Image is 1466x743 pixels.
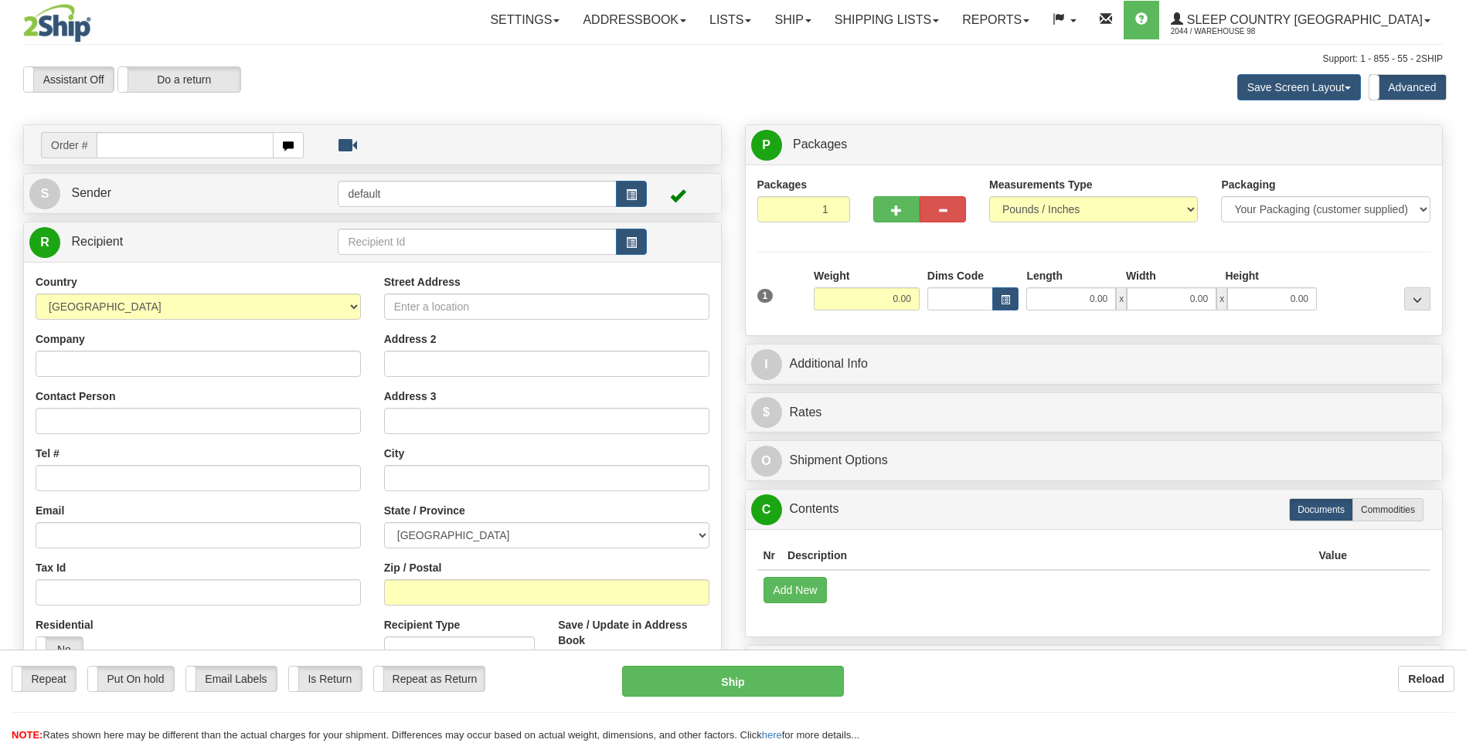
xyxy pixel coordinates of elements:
[88,667,174,691] label: Put On hold
[1171,24,1287,39] span: 2044 / Warehouse 98
[384,274,461,290] label: Street Address
[118,67,240,92] label: Do a return
[1289,498,1353,521] label: Documents
[1404,287,1430,310] div: ...
[751,348,1437,380] a: IAdditional Info
[1398,666,1454,692] button: Reload
[751,130,782,161] span: P
[823,1,951,39] a: Shipping lists
[12,667,76,691] label: Repeat
[762,729,782,741] a: here
[71,235,123,248] span: Recipient
[289,667,362,691] label: Is Return
[1369,75,1446,100] label: Advanced
[751,446,782,477] span: O
[751,349,782,380] span: I
[1237,74,1361,100] button: Save Screen Layout
[338,229,616,255] input: Recipient Id
[186,667,277,691] label: Email Labels
[384,503,465,518] label: State / Province
[751,397,782,428] span: $
[384,446,404,461] label: City
[1408,673,1444,685] b: Reload
[23,53,1443,66] div: Support: 1 - 855 - 55 - 2SHIP
[23,4,91,42] img: logo2044.jpg
[36,503,64,518] label: Email
[1216,287,1227,310] span: x
[814,268,849,283] label: Weight
[374,667,485,691] label: Repeat as Return
[36,388,115,404] label: Contact Person
[1430,293,1464,450] iframe: chat widget
[338,181,616,207] input: Sender Id
[951,1,1041,39] a: Reports
[36,617,94,633] label: Residential
[757,177,808,192] label: Packages
[36,331,85,347] label: Company
[571,1,698,39] a: Addressbook
[1352,498,1423,521] label: Commodities
[384,388,437,404] label: Address 3
[12,729,43,741] span: NOTE:
[36,446,60,461] label: Tel #
[1159,1,1442,39] a: Sleep Country [GEOGRAPHIC_DATA] 2044 / Warehouse 98
[478,1,571,39] a: Settings
[751,397,1437,429] a: $Rates
[757,289,774,303] span: 1
[751,494,1437,525] a: CContents
[71,186,111,199] span: Sender
[1116,287,1127,310] span: x
[384,293,709,320] input: Enter a location
[36,274,77,290] label: Country
[781,541,1312,570] th: Description
[1183,13,1423,26] span: Sleep Country [GEOGRAPHIC_DATA]
[1221,177,1275,192] label: Packaging
[384,560,442,575] label: Zip / Postal
[793,137,847,151] span: Packages
[29,178,60,209] span: S
[751,445,1437,477] a: OShipment Options
[989,177,1093,192] label: Measurements Type
[698,1,763,39] a: Lists
[927,268,984,283] label: Dims Code
[1225,268,1259,283] label: Height
[1026,268,1063,283] label: Length
[764,577,828,603] button: Add New
[622,666,843,697] button: Ship
[41,132,97,158] span: Order #
[751,129,1437,161] a: P Packages
[1312,541,1353,570] th: Value
[757,541,782,570] th: Nr
[1126,268,1156,283] label: Width
[29,226,304,258] a: R Recipient
[36,637,83,662] label: No
[558,617,709,648] label: Save / Update in Address Book
[384,617,461,633] label: Recipient Type
[29,178,338,209] a: S Sender
[24,67,114,92] label: Assistant Off
[763,1,822,39] a: Ship
[751,494,782,525] span: C
[29,227,60,258] span: R
[36,560,66,575] label: Tax Id
[384,331,437,347] label: Address 2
